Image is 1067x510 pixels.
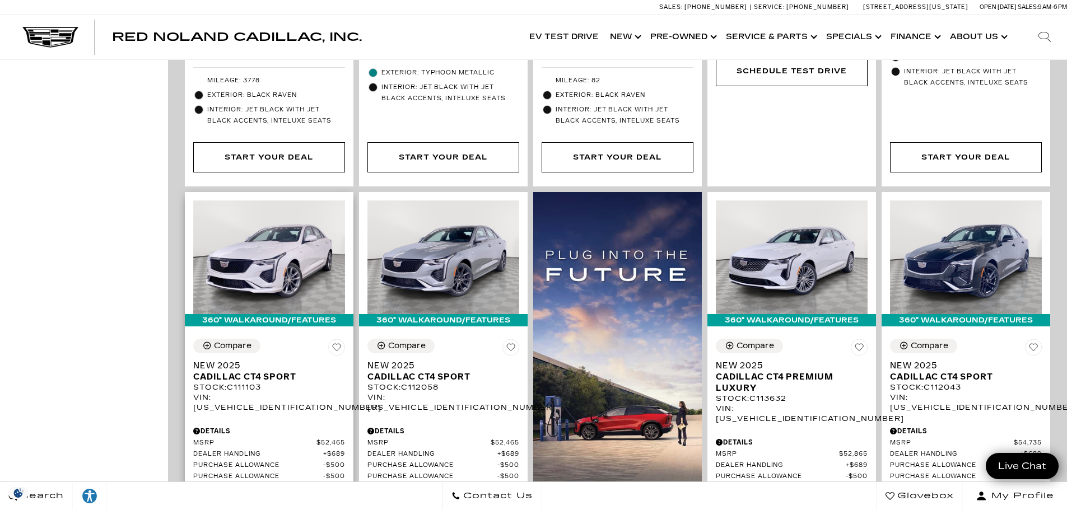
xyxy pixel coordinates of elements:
[1018,3,1038,11] span: Sales:
[1022,15,1067,59] div: Search
[225,151,313,163] div: Start Your Deal
[6,487,31,499] section: Click to Open Cookie Consent Modal
[193,392,345,413] div: VIN: [US_VEHICLE_IDENTIFICATION_NUMBER]
[193,360,337,371] span: New 2025
[491,439,519,447] span: $52,465
[1038,3,1067,11] span: 9 AM-6 PM
[716,371,859,394] span: Cadillac CT4 Premium Luxury
[890,450,1042,458] a: Dealer Handling $689
[750,4,852,10] a: Service: [PHONE_NUMBER]
[442,482,542,510] a: Contact Us
[890,461,1020,470] span: Purchase Allowance
[645,15,720,59] a: Pre-Owned
[323,450,345,458] span: $689
[1020,450,1042,458] span: $689
[944,15,1011,59] a: About Us
[193,450,323,458] span: Dealer Handling
[716,461,846,470] span: Dealer Handling
[367,360,519,382] a: New 2025Cadillac CT4 Sport
[193,426,345,436] div: Pricing Details - New 2025 Cadillac CT4 Sport
[367,392,519,413] div: VIN: [US_VEHICLE_IDENTIFICATION_NUMBER]
[851,339,868,360] button: Save Vehicle
[524,15,604,59] a: EV Test Drive
[1014,439,1042,447] span: $54,735
[367,450,519,458] a: Dealer Handling $689
[894,488,954,504] span: Glovebox
[367,450,497,458] span: Dealer Handling
[388,341,426,351] div: Compare
[193,382,345,392] div: Stock : C111103
[754,3,785,11] span: Service:
[904,66,1042,88] span: Interior: Jet Black with Jet Black Accents, Inteluxe Seats
[22,26,78,48] img: Cadillac Dark Logo with Cadillac White Text
[716,472,846,481] span: Purchase Allowance
[207,90,345,101] span: Exterior: Black Raven
[112,31,362,43] a: Red Noland Cadillac, Inc.
[367,200,519,314] img: 2025 Cadillac CT4 Sport
[185,314,353,326] div: 360° WalkAround/Features
[716,200,868,314] img: 2025 Cadillac CT4 Premium Luxury
[716,450,868,458] a: MSRP $52,865
[821,15,885,59] a: Specials
[716,472,868,481] a: Purchase Allowance $500
[890,472,1020,481] span: Purchase Allowance
[323,472,345,481] span: $500
[112,30,362,44] span: Red Noland Cadillac, Inc.
[556,104,693,127] span: Interior: Jet Black with Jet Black accents, Inteluxe Seats
[502,339,519,360] button: Save Vehicle
[786,3,849,11] span: [PHONE_NUMBER]
[367,461,497,470] span: Purchase Allowance
[716,461,868,470] a: Dealer Handling $689
[359,314,528,326] div: 360° WalkAround/Features
[839,450,868,458] span: $52,865
[890,339,957,353] button: Compare Vehicle
[193,371,337,382] span: Cadillac CT4 Sport
[1025,339,1042,360] button: Save Vehicle
[193,339,260,353] button: Compare Vehicle
[846,461,868,470] span: $689
[659,3,683,11] span: Sales:
[684,3,747,11] span: [PHONE_NUMBER]
[882,314,1050,326] div: 360° WalkAround/Features
[993,460,1052,472] span: Live Chat
[193,461,345,470] a: Purchase Allowance $500
[890,439,1042,447] a: MSRP $54,735
[193,200,345,314] img: 2025 Cadillac CT4 Sport
[193,439,345,447] a: MSRP $52,465
[367,472,519,481] a: Purchase Allowance $500
[720,15,821,59] a: Service & Parts
[214,341,251,351] div: Compare
[367,461,519,470] a: Purchase Allowance $500
[573,151,661,163] div: Start Your Deal
[556,90,693,101] span: Exterior: Black Raven
[367,371,511,382] span: Cadillac CT4 Sport
[193,472,323,481] span: Purchase Allowance
[367,472,497,481] span: Purchase Allowance
[890,371,1033,382] span: Cadillac CT4 Sport
[323,461,345,470] span: $500
[863,3,968,11] a: [STREET_ADDRESS][US_STATE]
[193,461,323,470] span: Purchase Allowance
[497,461,519,470] span: $500
[890,426,1042,436] div: Pricing Details - New 2025 Cadillac CT4 Sport
[193,439,316,447] span: MSRP
[890,439,1014,447] span: MSRP
[890,360,1042,382] a: New 2025Cadillac CT4 Sport
[987,488,1054,504] span: My Profile
[367,339,435,353] button: Compare Vehicle
[890,461,1042,470] a: Purchase Allowance $500
[911,341,948,351] div: Compare
[716,450,839,458] span: MSRP
[73,482,107,510] a: Explore your accessibility options
[207,104,345,127] span: Interior: Jet Black with Jet Black accents, Inteluxe Seats
[659,4,750,10] a: Sales: [PHONE_NUMBER]
[6,487,31,499] img: Opt-Out Icon
[381,82,519,104] span: Interior: Jet Black with Jet Black accents, Inteluxe Seats
[737,341,774,351] div: Compare
[716,360,868,394] a: New 2025Cadillac CT4 Premium Luxury
[193,142,345,172] div: Start Your Deal
[367,439,491,447] span: MSRP
[497,450,519,458] span: $689
[980,3,1017,11] span: Open [DATE]
[367,360,511,371] span: New 2025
